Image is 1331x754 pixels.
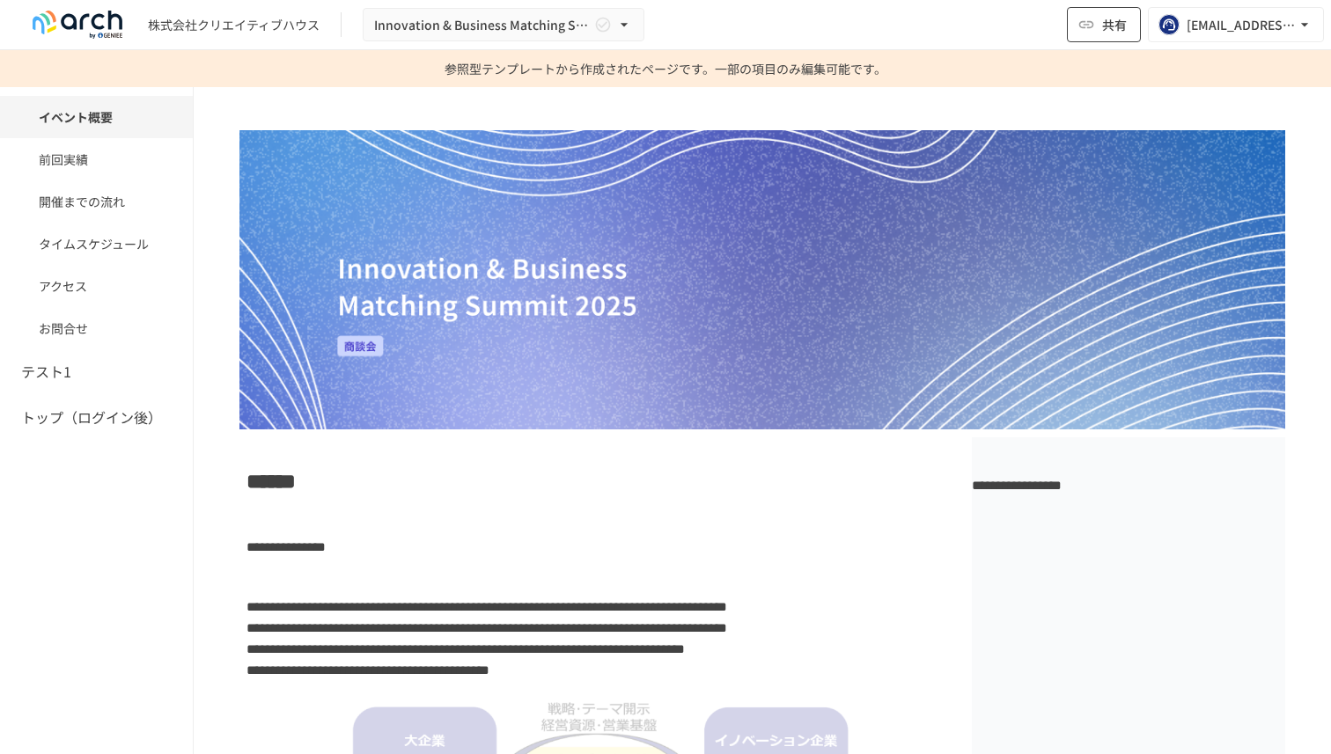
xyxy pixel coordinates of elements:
[1187,14,1296,36] div: [EMAIL_ADDRESS][DOMAIN_NAME]
[39,234,154,253] span: タイムスケジュール
[1067,7,1141,42] button: 共有
[1102,15,1127,34] span: 共有
[21,361,71,384] h6: テスト1
[39,318,154,338] span: お問合せ
[445,50,886,87] p: 参照型テンプレートから作成されたページです。一部の項目のみ編集可能です。
[39,192,154,211] span: 開催までの流れ
[21,11,134,39] img: logo-default@2x-9cf2c760.svg
[21,406,162,429] h6: トップ（ログイン後）
[39,276,154,296] span: アクセス
[363,8,644,42] button: Innovation & Business Matching Summit [DATE]_イベント詳細ページ
[39,150,154,169] span: 前回実績
[39,107,154,127] span: イベント概要
[148,16,320,34] div: 株式会社クリエイティブハウス
[374,14,591,36] span: Innovation & Business Matching Summit [DATE]_イベント詳細ページ
[239,130,1285,429] img: OqBmHPVadJERxDLLPpdikO9tsDJ2cpdSwFfYCHTUX3U
[1148,7,1324,42] button: [EMAIL_ADDRESS][DOMAIN_NAME]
